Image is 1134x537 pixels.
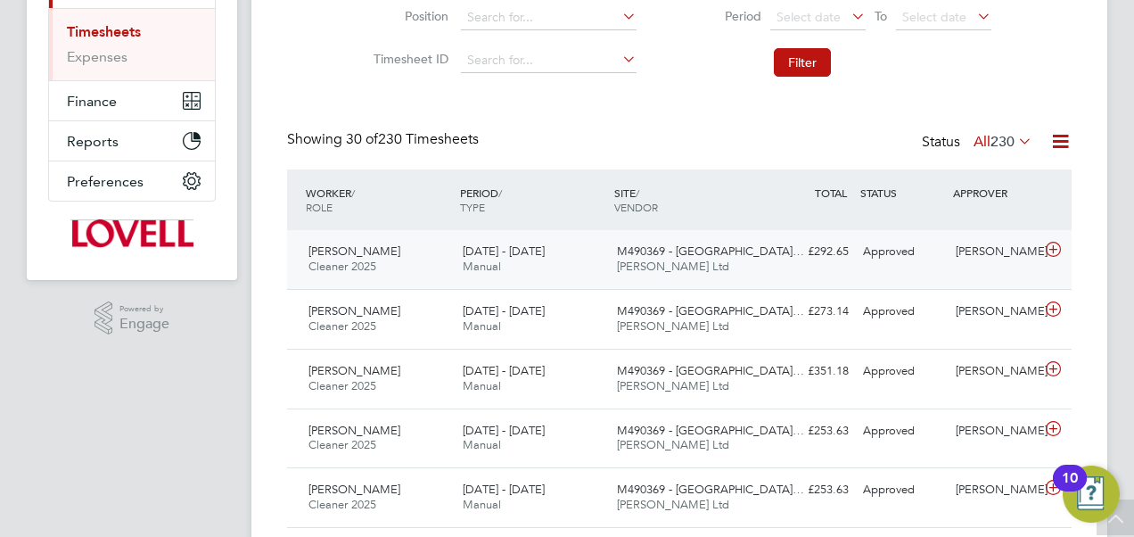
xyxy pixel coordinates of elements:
[346,130,479,148] span: 230 Timesheets
[617,482,804,497] span: M490369 - [GEOGRAPHIC_DATA]…
[463,378,501,393] span: Manual
[617,423,804,438] span: M490369 - [GEOGRAPHIC_DATA]…
[460,200,485,214] span: TYPE
[610,177,764,223] div: SITE
[763,475,856,505] div: £253.63
[463,363,545,378] span: [DATE] - [DATE]
[463,318,501,334] span: Manual
[49,81,215,120] button: Finance
[49,121,215,161] button: Reports
[119,302,169,317] span: Powered by
[763,237,856,267] div: £292.65
[308,303,400,318] span: [PERSON_NAME]
[681,8,761,24] label: Period
[308,423,400,438] span: [PERSON_NAME]
[856,475,949,505] div: Approved
[461,48,637,73] input: Search for...
[287,130,482,149] div: Showing
[949,357,1041,386] div: [PERSON_NAME]
[368,8,448,24] label: Position
[617,378,729,393] span: [PERSON_NAME] Ltd
[48,219,216,248] a: Go to home page
[49,161,215,201] button: Preferences
[949,475,1041,505] div: [PERSON_NAME]
[70,219,193,248] img: lovell-logo-retina.png
[856,297,949,326] div: Approved
[308,244,400,259] span: [PERSON_NAME]
[49,8,215,80] div: Timesheets
[617,437,729,452] span: [PERSON_NAME] Ltd
[351,186,355,200] span: /
[67,133,119,150] span: Reports
[463,244,545,259] span: [DATE] - [DATE]
[617,244,804,259] span: M490369 - [GEOGRAPHIC_DATA]…
[498,186,502,200] span: /
[763,417,856,446] div: £253.63
[308,318,376,334] span: Cleaner 2025
[368,51,448,67] label: Timesheet ID
[308,259,376,274] span: Cleaner 2025
[763,297,856,326] div: £273.14
[902,9,966,25] span: Select date
[974,133,1032,151] label: All
[308,363,400,378] span: [PERSON_NAME]
[67,173,144,190] span: Preferences
[463,497,501,512] span: Manual
[67,93,117,110] span: Finance
[949,417,1041,446] div: [PERSON_NAME]
[119,317,169,332] span: Engage
[856,357,949,386] div: Approved
[617,303,804,318] span: M490369 - [GEOGRAPHIC_DATA]…
[463,303,545,318] span: [DATE] - [DATE]
[456,177,610,223] div: PERIOD
[774,48,831,77] button: Filter
[1062,478,1078,501] div: 10
[815,186,847,200] span: TOTAL
[990,133,1015,151] span: 230
[763,357,856,386] div: £351.18
[306,200,333,214] span: ROLE
[461,5,637,30] input: Search for...
[463,259,501,274] span: Manual
[308,437,376,452] span: Cleaner 2025
[1063,466,1120,523] button: Open Resource Center, 10 new notifications
[67,23,141,40] a: Timesheets
[301,177,456,223] div: WORKER
[614,200,658,214] span: VENDOR
[463,437,501,452] span: Manual
[636,186,639,200] span: /
[617,363,804,378] span: M490369 - [GEOGRAPHIC_DATA]…
[922,130,1036,155] div: Status
[463,482,545,497] span: [DATE] - [DATE]
[308,378,376,393] span: Cleaner 2025
[617,318,729,334] span: [PERSON_NAME] Ltd
[949,177,1041,209] div: APPROVER
[94,302,170,335] a: Powered byEngage
[949,297,1041,326] div: [PERSON_NAME]
[346,130,378,148] span: 30 of
[856,417,949,446] div: Approved
[308,482,400,497] span: [PERSON_NAME]
[869,4,892,28] span: To
[949,237,1041,267] div: [PERSON_NAME]
[617,259,729,274] span: [PERSON_NAME] Ltd
[856,177,949,209] div: STATUS
[308,497,376,512] span: Cleaner 2025
[617,497,729,512] span: [PERSON_NAME] Ltd
[463,423,545,438] span: [DATE] - [DATE]
[777,9,841,25] span: Select date
[67,48,127,65] a: Expenses
[856,237,949,267] div: Approved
